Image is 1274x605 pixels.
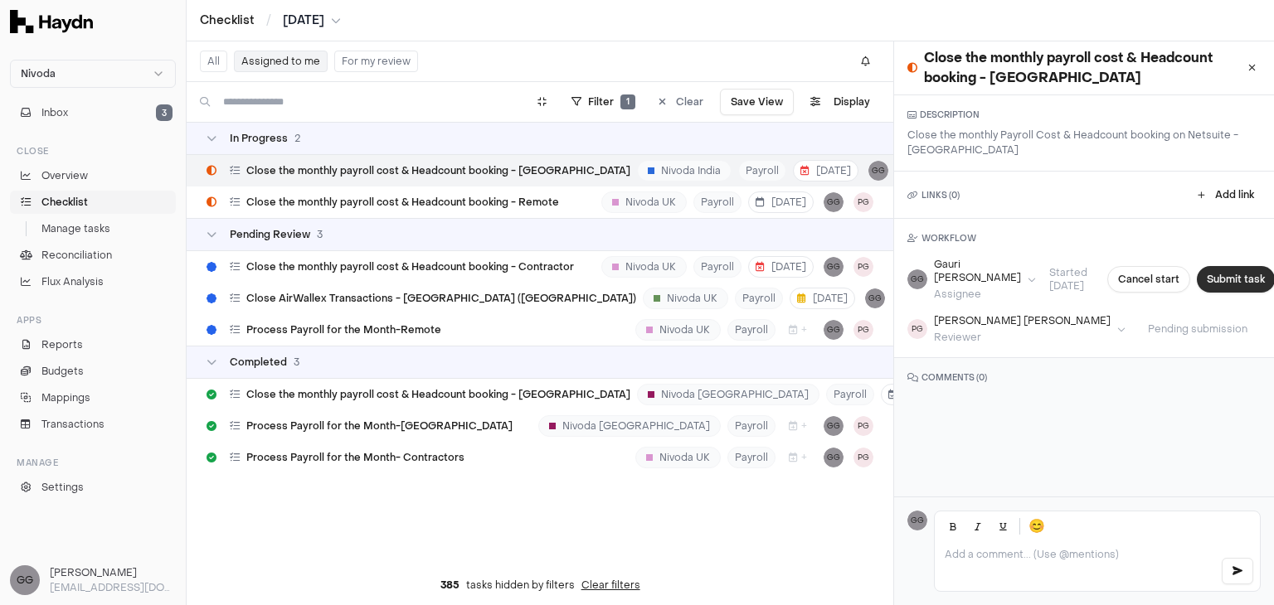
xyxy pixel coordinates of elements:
button: Cancel start [1107,266,1190,293]
h3: DESCRIPTION [907,109,1261,121]
span: Close the monthly payroll cost & Headcount booking - Remote [246,196,559,209]
div: Manage [10,449,176,476]
div: Nivoda UK [635,447,721,468]
a: Flux Analysis [10,270,176,293]
span: Process Payroll for the Month- Contractors [246,451,464,464]
div: Nivoda [GEOGRAPHIC_DATA] [637,384,819,405]
button: Filter1 [562,89,645,115]
div: tasks hidden by filters [187,565,893,605]
span: Close the monthly payroll cost & Headcount booking - Contractor [246,260,574,273]
div: [PERSON_NAME] [PERSON_NAME] [934,314,1111,327]
button: [DATE] [748,191,814,213]
div: Close [10,138,176,164]
span: Payroll [826,384,874,405]
button: Display [800,89,880,115]
span: [DATE] [756,260,806,273]
button: All [200,51,227,72]
a: Checklist [10,191,176,214]
button: Nivoda [10,60,176,88]
span: GG [907,269,927,289]
button: + [782,319,814,341]
button: Bold (Ctrl+B) [941,515,965,538]
span: Payroll [727,447,776,468]
span: 2 [294,132,300,145]
button: PG [853,320,873,340]
a: Manage tasks [10,217,176,240]
button: PG[PERSON_NAME] [PERSON_NAME]Reviewer [907,314,1126,344]
button: Underline (Ctrl+U) [991,515,1014,538]
h3: LINKS ( 0 ) [907,189,960,201]
a: Transactions [10,413,176,436]
button: PG [853,416,873,436]
a: Checklist [200,12,255,29]
button: [DATE] [881,384,946,405]
button: [DATE] [748,256,814,278]
button: GG [824,416,844,436]
div: Apps [10,307,176,333]
div: Assignee [934,288,1021,301]
div: Nivoda UK [601,256,687,278]
span: Close the monthly payroll cost & Headcount booking - [GEOGRAPHIC_DATA] [246,388,630,401]
a: Reconciliation [10,244,176,267]
span: Payroll [727,319,776,341]
span: 3 [317,228,323,241]
nav: breadcrumb [200,12,341,29]
button: Italic (Ctrl+I) [966,515,990,538]
button: GGGauri [PERSON_NAME]Assignee [907,258,1036,301]
a: Mappings [10,386,176,409]
button: + [782,415,814,437]
span: GG [824,320,844,340]
button: For my review [334,51,418,72]
span: Manage tasks [41,221,110,236]
span: Budgets [41,364,84,379]
span: GG [10,565,40,595]
span: Mappings [41,390,90,405]
button: PG [853,192,873,212]
span: Filter [588,95,614,109]
button: GG [868,161,888,181]
div: Nivoda [GEOGRAPHIC_DATA] [538,415,721,437]
span: Started [DATE] [1036,266,1101,293]
button: + [782,447,814,468]
span: Settings [41,480,84,495]
p: Close the monthly Payroll Cost & Headcount booking on Netsuite - [GEOGRAPHIC_DATA] [907,128,1261,157]
span: Pending Review [230,228,310,241]
div: Nivoda UK [601,191,687,213]
button: [DATE] [283,12,341,29]
span: Reconciliation [41,248,112,263]
button: Clear [649,89,713,115]
span: Close AirWallex Transactions - [GEOGRAPHIC_DATA] ([GEOGRAPHIC_DATA]) [246,292,636,305]
span: GG [865,288,885,308]
h3: COMMENTS ( 0 ) [907,371,1261,385]
span: Close the monthly payroll cost & Headcount booking - [GEOGRAPHIC_DATA] [246,164,630,177]
span: Payroll [693,256,742,278]
button: GG [824,448,844,467]
span: In Progress [230,132,288,145]
a: Reports [10,333,176,356]
div: Nivoda UK [635,319,721,341]
span: [DATE] [797,292,848,305]
span: Payroll [693,191,742,213]
span: [DATE] [283,12,324,29]
p: [EMAIL_ADDRESS][DOMAIN_NAME] [50,580,176,595]
div: Nivoda UK [643,288,728,309]
span: Flux Analysis [41,274,104,289]
button: PG [853,257,873,277]
span: Payroll [735,288,783,309]
div: Reviewer [934,331,1111,344]
span: [DATE] [800,164,851,177]
span: / [263,12,275,28]
button: Assigned to me [234,51,328,72]
button: [DATE] [793,160,858,181]
span: Payroll [738,160,786,181]
button: PG [853,448,873,467]
span: Overview [41,168,88,183]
